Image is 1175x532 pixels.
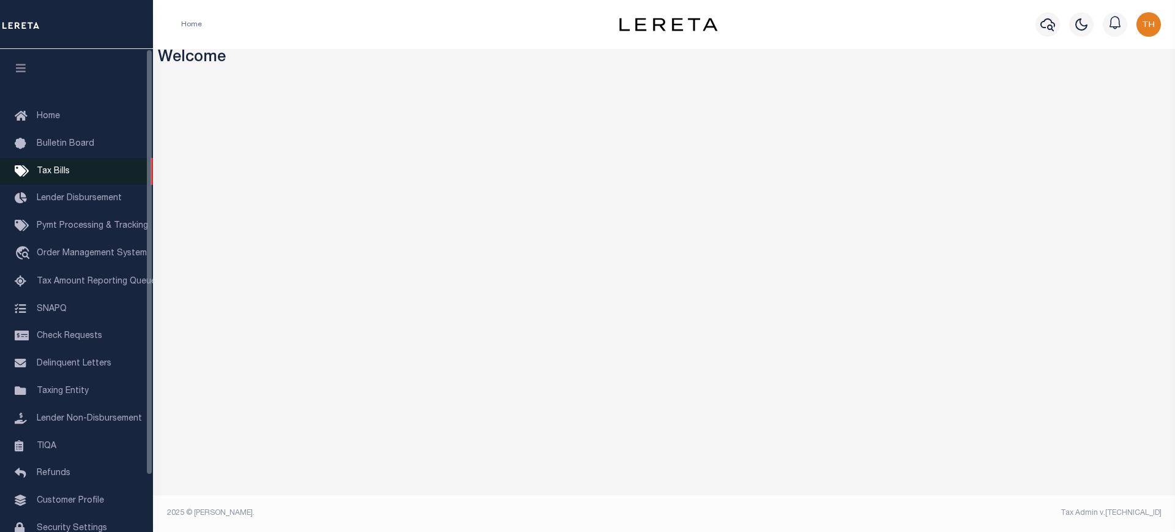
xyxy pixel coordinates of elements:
span: Check Requests [37,332,102,340]
img: svg+xml;base64,PHN2ZyB4bWxucz0iaHR0cDovL3d3dy53My5vcmcvMjAwMC9zdmciIHBvaW50ZXItZXZlbnRzPSJub25lIi... [1136,12,1161,37]
span: Home [37,112,60,121]
div: 2025 © [PERSON_NAME]. [158,508,665,519]
span: TIQA [37,441,56,450]
span: Taxing Entity [37,387,89,395]
li: Home [181,19,202,30]
img: logo-dark.svg [619,18,717,31]
span: Tax Bills [37,167,70,176]
h3: Welcome [158,49,1171,68]
span: Bulletin Board [37,140,94,148]
span: Pymt Processing & Tracking [37,222,148,230]
span: Lender Disbursement [37,194,122,203]
div: Tax Admin v.[TECHNICAL_ID] [673,508,1162,519]
span: Tax Amount Reporting Queue [37,277,156,286]
span: Delinquent Letters [37,359,111,368]
span: Customer Profile [37,496,104,505]
span: Refunds [37,469,70,478]
i: travel_explore [15,246,34,262]
span: Lender Non-Disbursement [37,414,142,423]
span: Order Management System [37,249,147,258]
span: SNAPQ [37,304,67,313]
